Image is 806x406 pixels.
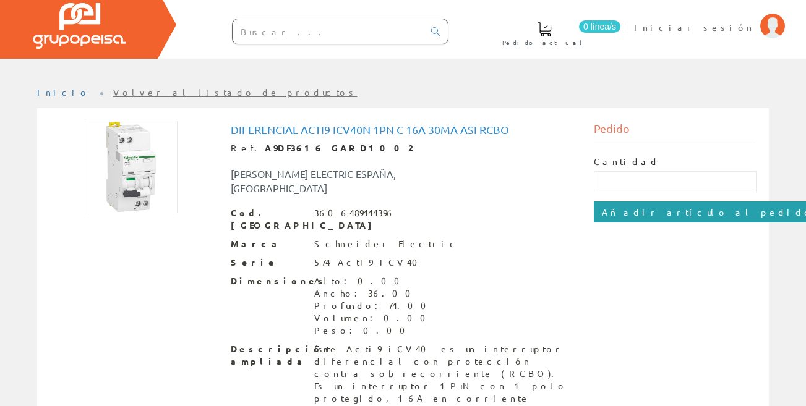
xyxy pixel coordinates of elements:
div: Peso: 0.00 [314,324,434,337]
span: 0 línea/s [579,20,620,33]
div: Schneider Electric [314,238,460,250]
div: Ref. [231,142,575,154]
div: Alto: 0.00 [314,275,434,287]
span: Marca [231,238,305,250]
div: [PERSON_NAME] ELECTRIC ESPAÑA, [GEOGRAPHIC_DATA] [221,167,433,195]
img: Foto artículo Diferencial Acti9 icv40N 1pn C 16A 30mA asi rcbo (150x150) [85,121,178,213]
div: Ancho: 36.00 [314,287,434,300]
span: Dimensiones [231,275,305,287]
a: Inicio [37,87,90,98]
span: Iniciar sesión [634,21,754,33]
img: Grupo Peisa [33,3,126,49]
span: Serie [231,256,305,269]
a: Volver al listado de productos [113,87,358,98]
span: Descripción ampliada [231,343,305,368]
div: 3606489444396 [314,207,395,219]
div: Volumen: 0.00 [314,312,434,324]
div: Profundo: 74.00 [314,300,434,312]
div: Pedido [594,121,757,143]
span: Pedido actual [502,36,586,49]
h1: Diferencial Acti9 icv40N 1pn C 16A 30mA asi rcbo [231,124,575,136]
strong: A9DF3616 GARD1002 [265,142,412,153]
input: Buscar ... [233,19,424,44]
label: Cantidad [594,156,659,168]
a: Iniciar sesión [634,11,785,23]
div: 574 Acti9 iCV40 [314,256,425,269]
span: Cod. [GEOGRAPHIC_DATA] [231,207,305,232]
